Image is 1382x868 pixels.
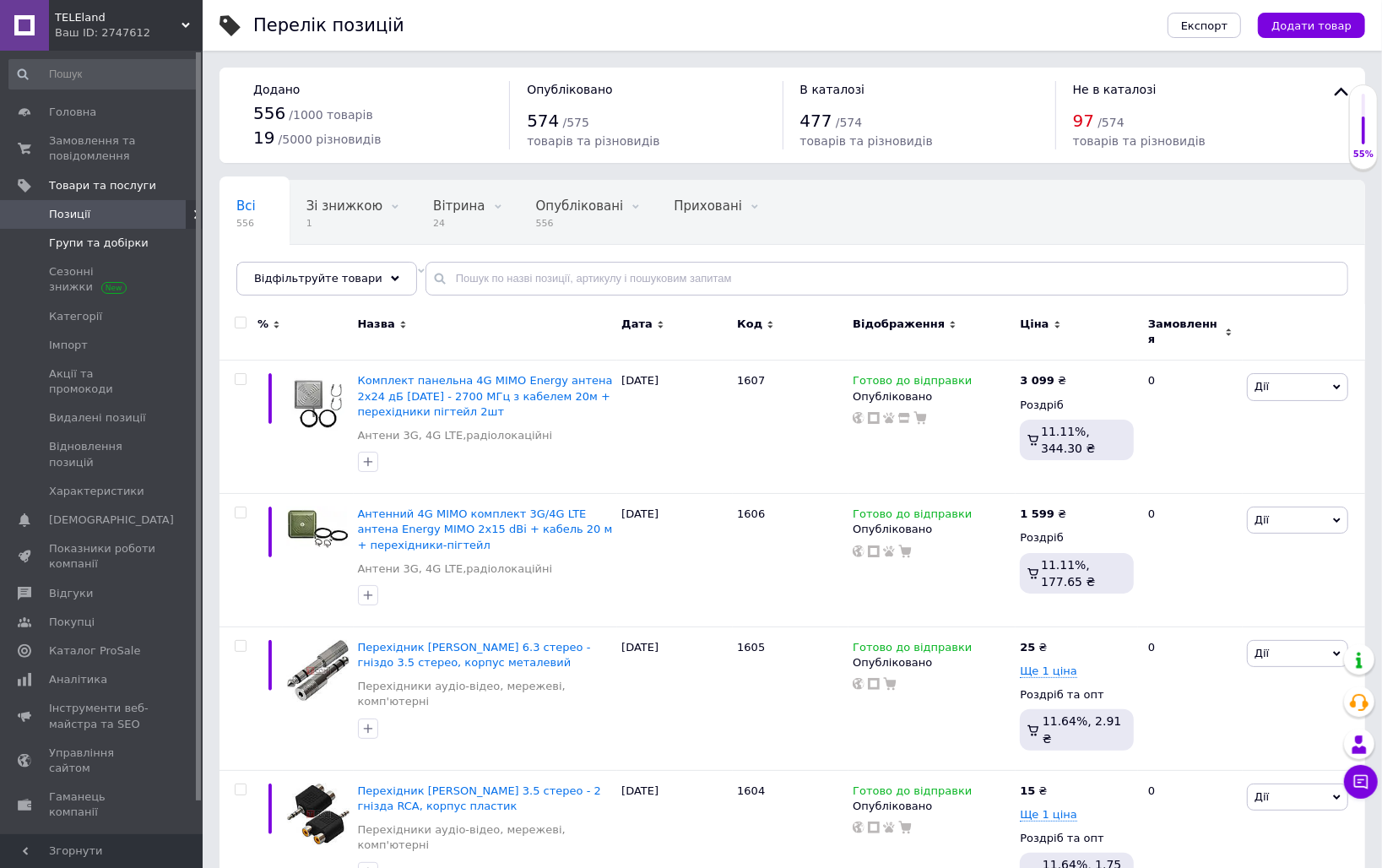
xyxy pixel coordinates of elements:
span: Експорт [1181,19,1228,32]
span: 1 [306,217,382,230]
span: 24 [433,217,485,230]
span: Додано [253,83,300,96]
a: Перехідник [PERSON_NAME] 6.3 стерео - гніздо 3.5 стерео, корпус металевий [358,641,591,669]
span: Гаманець компанії [49,789,156,820]
span: Управління сайтом [49,746,156,776]
span: Відфільтруйте товари [254,272,382,285]
span: Покупці [49,615,95,630]
b: 1 599 [1020,507,1054,520]
span: % [257,317,268,332]
span: 11.64%, 2.91 ₴ [1043,714,1121,745]
div: 0 [1138,494,1243,627]
input: Пошук по назві позиції, артикулу і пошуковим запитам [425,262,1348,296]
span: / 1000 товарів [289,108,372,122]
div: 55% [1350,149,1377,160]
span: Відгуки [49,586,93,601]
a: Комплект панельна 4G MIMO Energy антена 2x24 дБ [DATE] - 2700 МГц з кабелем 20м + перехідники піг... [358,374,613,417]
img: Переходник аудио штекер 3.5 стерео - 2 гнезда RCA, корпус пластик [287,784,350,846]
span: Замовлення та повідомлення [49,133,156,164]
div: Роздріб [1020,530,1134,545]
span: Показники роботи компанії [49,541,156,572]
a: Перехідники аудіо-відео, мережеві, комп'ютерні [358,679,614,709]
img: Комплект панельная 4G MIMO Energy антенна 2x24 дБ 1700 - 2700 МГц с кабелем 50 Ом + переходники п... [287,373,350,436]
span: товарів та різновидів [527,134,659,148]
span: Дії [1255,380,1269,393]
span: Групи та добірки [49,236,149,251]
div: Із заниженою ціною, Опубліковані [219,245,442,309]
span: Відновлення позицій [49,439,156,469]
div: Опубліковано [853,389,1011,404]
div: ₴ [1020,507,1066,522]
span: Ціна [1020,317,1049,332]
span: Позиції [49,207,90,222]
div: Роздріб та опт [1020,687,1134,703]
span: 1606 [737,507,765,520]
span: Імпорт [49,338,88,353]
span: Дії [1255,513,1269,526]
div: ₴ [1020,373,1066,388]
div: [DATE] [617,494,733,627]
div: [DATE] [617,361,733,494]
div: Роздріб [1020,398,1134,413]
div: 0 [1138,361,1243,494]
span: Додати товар [1271,19,1352,32]
span: товарів та різновидів [800,134,933,148]
button: Експорт [1168,13,1242,38]
b: 25 [1020,641,1035,654]
span: Всі [236,198,256,214]
img: Переходник аудио штекер 6.3 стерео - гнездо 3.5 стерео, корпус металлический [287,640,350,703]
span: Ще 1 ціна [1020,808,1077,822]
span: 1607 [737,374,765,387]
a: Антени 3G, 4G LTE,радіолокаційні [358,561,553,577]
span: Інструменти веб-майстра та SEO [49,701,156,731]
span: 556 [536,217,624,230]
span: Приховані [674,198,742,214]
div: Перелік позицій [253,17,404,35]
span: Готово до відправки [853,784,972,802]
span: [DEMOGRAPHIC_DATA] [49,513,174,528]
span: Дії [1255,647,1269,659]
a: Перехідники аудіо-відео, мережеві, комп'ютерні [358,822,614,853]
span: Готово до відправки [853,374,972,392]
div: Ваш ID: 2747612 [55,25,203,41]
span: 477 [800,111,832,131]
span: Аналітика [49,672,107,687]
div: Роздріб та опт [1020,831,1134,846]
span: Товари та послуги [49,178,156,193]
span: 574 [527,111,559,131]
span: 11.11%, 344.30 ₴ [1041,425,1095,455]
div: ₴ [1020,784,1047,799]
span: Опубліковано [527,83,613,96]
span: Категорії [49,309,102,324]
span: TELEland [55,10,182,25]
span: 97 [1073,111,1094,131]
div: ₴ [1020,640,1047,655]
span: Назва [358,317,395,332]
a: Перехідник [PERSON_NAME] 3.5 стерео - 2 гнізда RCA, корпус пластик [358,784,601,812]
span: Дії [1255,790,1269,803]
b: 15 [1020,784,1035,797]
span: 1604 [737,784,765,797]
span: Готово до відправки [853,641,972,659]
span: 556 [253,103,285,123]
span: Код [737,317,762,332]
div: Опубліковано [853,655,1011,670]
div: [DATE] [617,627,733,770]
button: Додати товар [1258,13,1365,38]
a: Антенний 4G MIMO комплект 3G/4G LTE антена Energy MIMO 2x15 dBi + кабель 20 м + перехідники-пігтейл [358,507,613,551]
span: В каталозі [800,83,865,96]
b: 3 099 [1020,374,1054,387]
span: Відображення [853,317,945,332]
div: Опубліковано [853,522,1011,537]
a: Антени 3G, 4G LTE,радіолокаційні [358,428,553,443]
span: Замовлення [1148,317,1221,347]
span: Ще 1 ціна [1020,665,1077,678]
span: / 574 [836,116,862,129]
span: Зі знижкою [306,198,382,214]
span: 19 [253,127,274,148]
span: Не в каталозі [1073,83,1157,96]
span: Видалені позиції [49,410,146,426]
